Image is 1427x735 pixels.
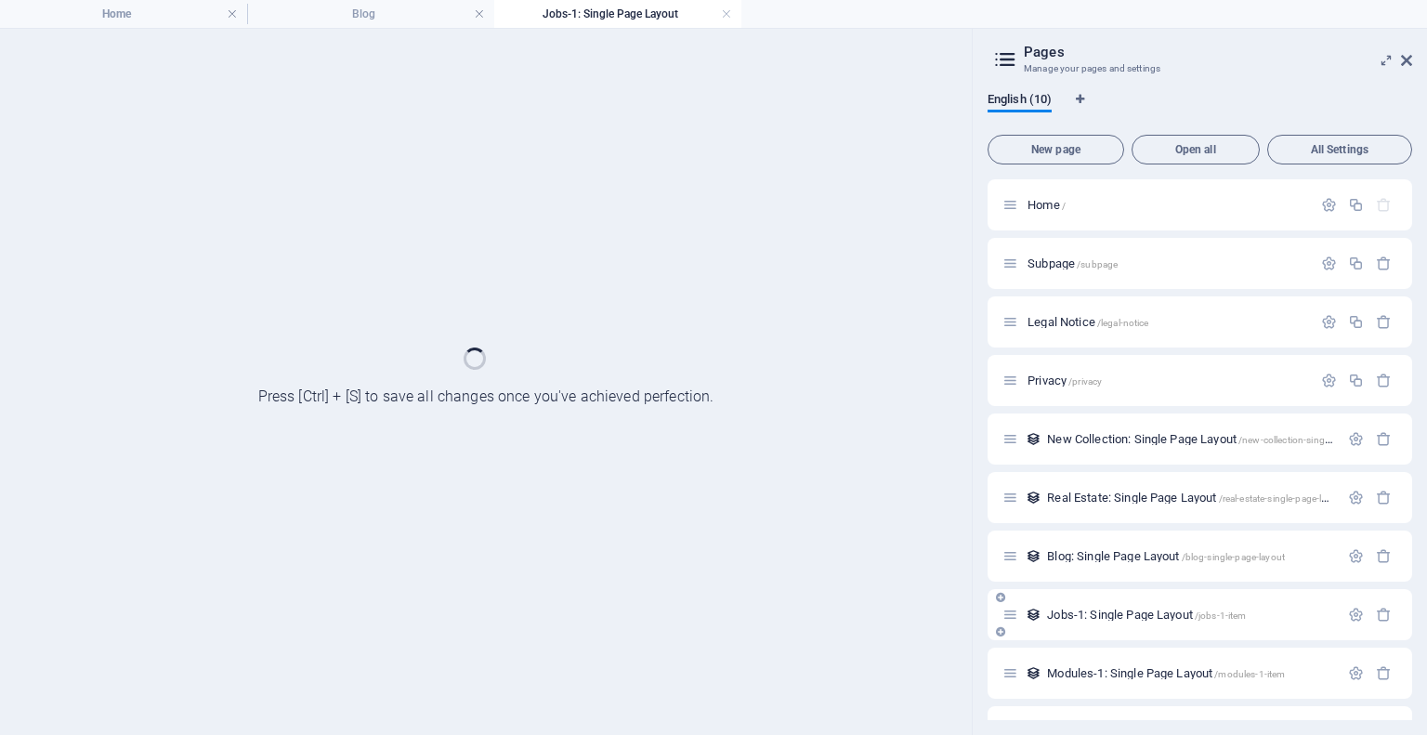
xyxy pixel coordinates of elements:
[1321,197,1337,213] div: Settings
[1376,490,1392,505] div: Remove
[1026,490,1041,505] div: This layout is used as a template for all items (e.g. a blog post) of this collection. The conten...
[988,88,1052,114] span: English (10)
[1348,490,1364,505] div: Settings
[1348,548,1364,564] div: Settings
[1047,432,1383,446] span: New Collection: Single Page Layout
[1321,256,1337,271] div: Settings
[1024,60,1375,77] h3: Manage your pages and settings
[1348,431,1364,447] div: Settings
[1026,607,1041,623] div: This layout is used as a template for all items (e.g. a blog post) of this collection. The conten...
[1026,431,1041,447] div: This layout is used as a template for all items (e.g. a blog post) of this collection. The conten...
[1376,607,1392,623] div: Remove
[1348,607,1364,623] div: Settings
[996,144,1116,155] span: New page
[1047,608,1246,622] span: Jobs-1: Single Page Layout
[1047,666,1285,680] span: Modules-1: Single Page Layout
[1376,197,1392,213] div: The startpage cannot be deleted
[1348,665,1364,681] div: Settings
[1062,201,1066,211] span: /
[1041,550,1339,562] div: Blog: Single Page Layout/blog-single-page-layout
[1022,199,1312,211] div: Home/
[1267,135,1412,164] button: All Settings
[1022,374,1312,387] div: Privacy/privacy
[1028,315,1148,329] span: Legal Notice
[1028,374,1102,387] span: Click to open page
[1026,665,1041,681] div: This layout is used as a template for all items (e.g. a blog post) of this collection. The conten...
[1068,376,1102,387] span: /privacy
[1376,373,1392,388] div: Remove
[1376,256,1392,271] div: Remove
[1047,549,1285,563] span: Blog: Single Page Layout
[494,4,741,24] h4: Jobs-1: Single Page Layout
[1348,314,1364,330] div: Duplicate
[1182,552,1285,562] span: /blog-single-page-layout
[1024,44,1412,60] h2: Pages
[247,4,494,24] h4: Blog
[1219,493,1345,504] span: /real-estate-single-page-layout
[1028,256,1118,270] span: Click to open page
[988,135,1124,164] button: New page
[1238,435,1384,445] span: /new-collection-single-page-layout
[1026,548,1041,564] div: This layout is used as a template for all items (e.g. a blog post) of this collection. The conten...
[1022,316,1312,328] div: Legal Notice/legal-notice
[1041,609,1339,621] div: Jobs-1: Single Page Layout/jobs-1-item
[1077,259,1118,269] span: /subpage
[1276,144,1404,155] span: All Settings
[1022,257,1312,269] div: Subpage/subpage
[1041,433,1339,445] div: New Collection: Single Page Layout/new-collection-single-page-layout
[1376,548,1392,564] div: Remove
[1348,197,1364,213] div: Duplicate
[1047,491,1345,505] span: Real Estate: Single Page Layout
[1348,373,1364,388] div: Duplicate
[1376,314,1392,330] div: Remove
[1321,314,1337,330] div: Settings
[1321,373,1337,388] div: Settings
[1028,198,1066,212] span: Click to open page
[1140,144,1251,155] span: Open all
[1132,135,1260,164] button: Open all
[1195,610,1247,621] span: /jobs-1-item
[1348,256,1364,271] div: Duplicate
[1214,669,1285,679] span: /modules-1-item
[1041,492,1339,504] div: Real Estate: Single Page Layout/real-estate-single-page-layout
[1376,665,1392,681] div: Remove
[1376,431,1392,447] div: Remove
[1041,667,1339,679] div: Modules-1: Single Page Layout/modules-1-item
[988,92,1412,127] div: Language Tabs
[1097,318,1149,328] span: /legal-notice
